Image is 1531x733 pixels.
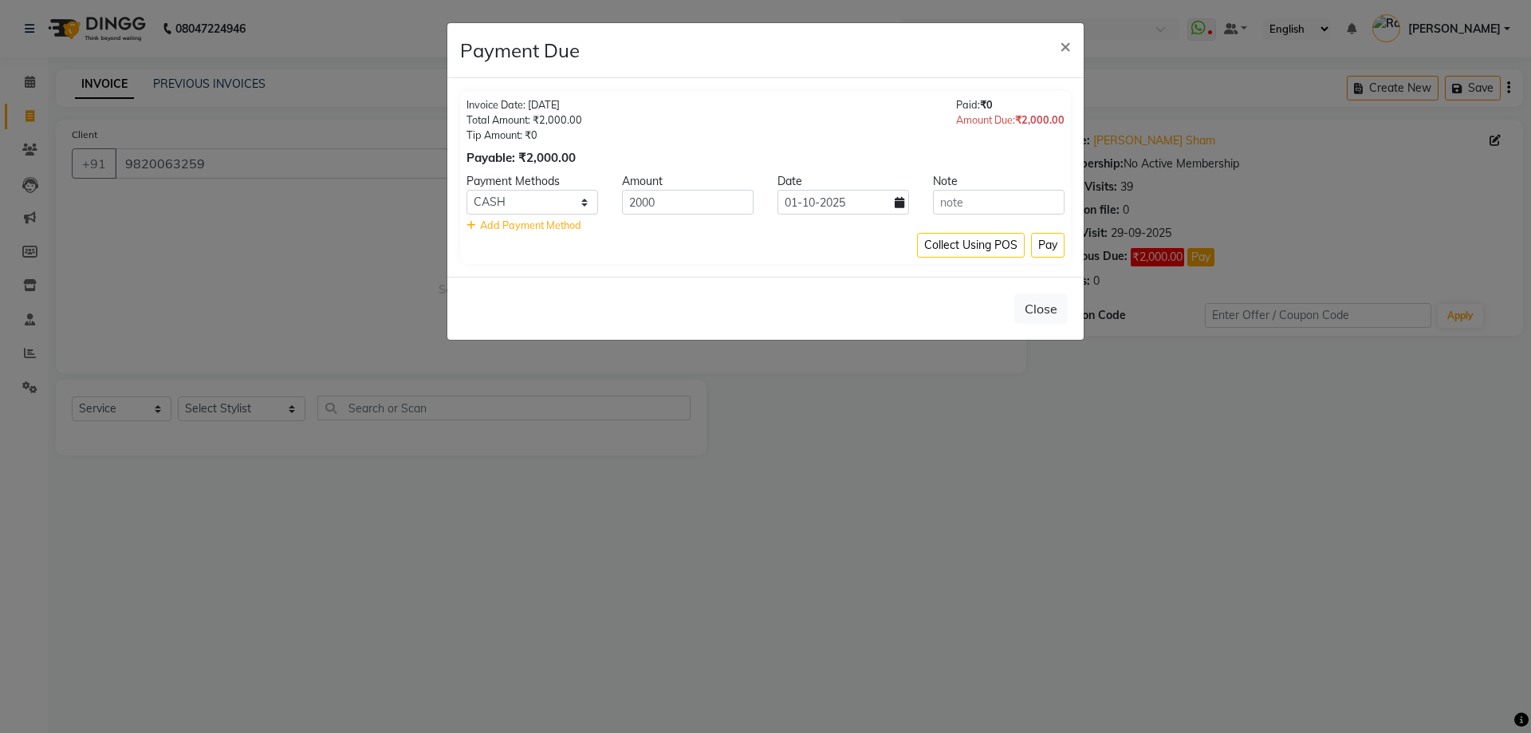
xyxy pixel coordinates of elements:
input: Amount [622,190,754,215]
button: Close [1047,23,1084,68]
span: × [1060,33,1071,57]
button: Close [1014,294,1068,324]
div: Note [921,173,1076,190]
span: ₹0 [980,98,993,111]
span: ₹2,000.00 [1015,113,1065,126]
button: Collect Using POS [917,233,1025,258]
div: Amount Due: [956,112,1065,128]
div: Tip Amount: ₹0 [466,128,582,143]
input: note [933,190,1065,215]
input: yyyy-mm-dd [777,190,909,215]
div: Total Amount: ₹2,000.00 [466,112,582,128]
button: Pay [1031,233,1065,258]
div: Invoice Date: [DATE] [466,97,582,112]
span: Add Payment Method [480,219,581,231]
div: Payable: ₹2,000.00 [466,149,582,167]
h4: Payment Due [460,36,580,65]
div: Payment Methods [455,173,610,190]
div: Amount [610,173,765,190]
div: Date [765,173,921,190]
div: Paid: [956,97,1065,112]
